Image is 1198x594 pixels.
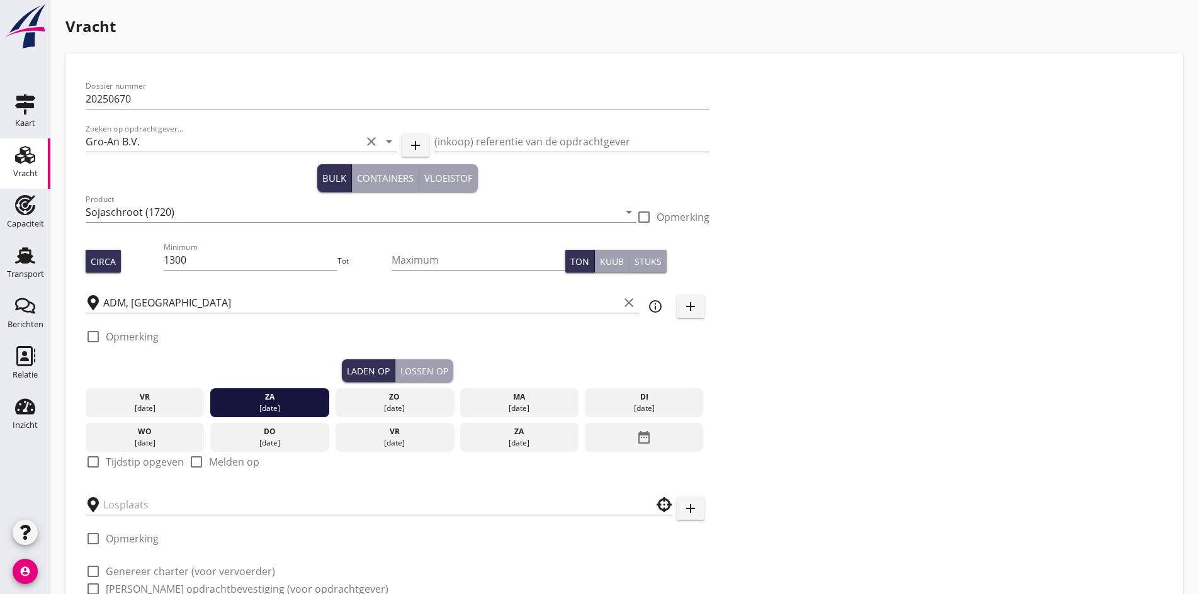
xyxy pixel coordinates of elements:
[683,501,698,516] i: add
[103,293,619,313] input: Laadplaats
[86,89,709,109] input: Dossier nummer
[322,171,346,186] div: Bulk
[86,202,619,222] input: Product
[86,250,121,272] button: Circa
[13,421,38,429] div: Inzicht
[352,164,419,192] button: Containers
[635,255,662,268] div: Stuks
[89,391,201,403] div: vr
[347,364,390,378] div: Laden op
[463,437,576,449] div: [DATE]
[424,171,473,186] div: Vloeistof
[408,138,423,153] i: add
[400,364,448,378] div: Lossen op
[317,164,352,192] button: Bulk
[106,456,184,468] label: Tijdstip opgeven
[13,559,38,584] i: account_circle
[595,250,630,272] button: Kuub
[213,437,326,449] div: [DATE]
[364,134,379,149] i: clear
[648,299,663,314] i: info_outline
[683,299,698,314] i: add
[338,391,451,403] div: zo
[419,164,478,192] button: Vloeistof
[463,426,576,437] div: za
[342,359,395,382] button: Laden op
[13,371,38,379] div: Relatie
[621,295,636,310] i: clear
[213,391,326,403] div: za
[209,456,259,468] label: Melden op
[588,391,701,403] div: di
[89,426,201,437] div: wo
[570,255,589,268] div: Ton
[3,3,48,50] img: logo-small.a267ee39.svg
[8,320,43,328] div: Berichten
[565,250,595,272] button: Ton
[89,437,201,449] div: [DATE]
[657,211,709,223] label: Opmerking
[463,391,576,403] div: ma
[337,255,392,267] div: Tot
[103,495,636,515] input: Losplaats
[381,134,397,149] i: arrow_drop_down
[338,437,451,449] div: [DATE]
[91,255,116,268] div: Circa
[463,403,576,414] div: [DATE]
[106,330,159,343] label: Opmerking
[392,250,565,270] input: Maximum
[7,220,44,228] div: Capaciteit
[338,403,451,414] div: [DATE]
[15,119,35,127] div: Kaart
[13,169,38,177] div: Vracht
[89,403,201,414] div: [DATE]
[338,426,451,437] div: vr
[600,255,624,268] div: Kuub
[106,532,159,545] label: Opmerking
[7,270,44,278] div: Transport
[213,426,326,437] div: do
[86,132,361,152] input: Zoeken op opdrachtgever...
[357,171,414,186] div: Containers
[621,205,636,220] i: arrow_drop_down
[106,565,275,578] label: Genereer charter (voor vervoerder)
[213,403,326,414] div: [DATE]
[630,250,667,272] button: Stuks
[588,403,701,414] div: [DATE]
[164,250,337,270] input: Minimum
[395,359,453,382] button: Lossen op
[65,15,1183,38] h1: Vracht
[434,132,710,152] input: (inkoop) referentie van de opdrachtgever
[636,426,652,449] i: date_range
